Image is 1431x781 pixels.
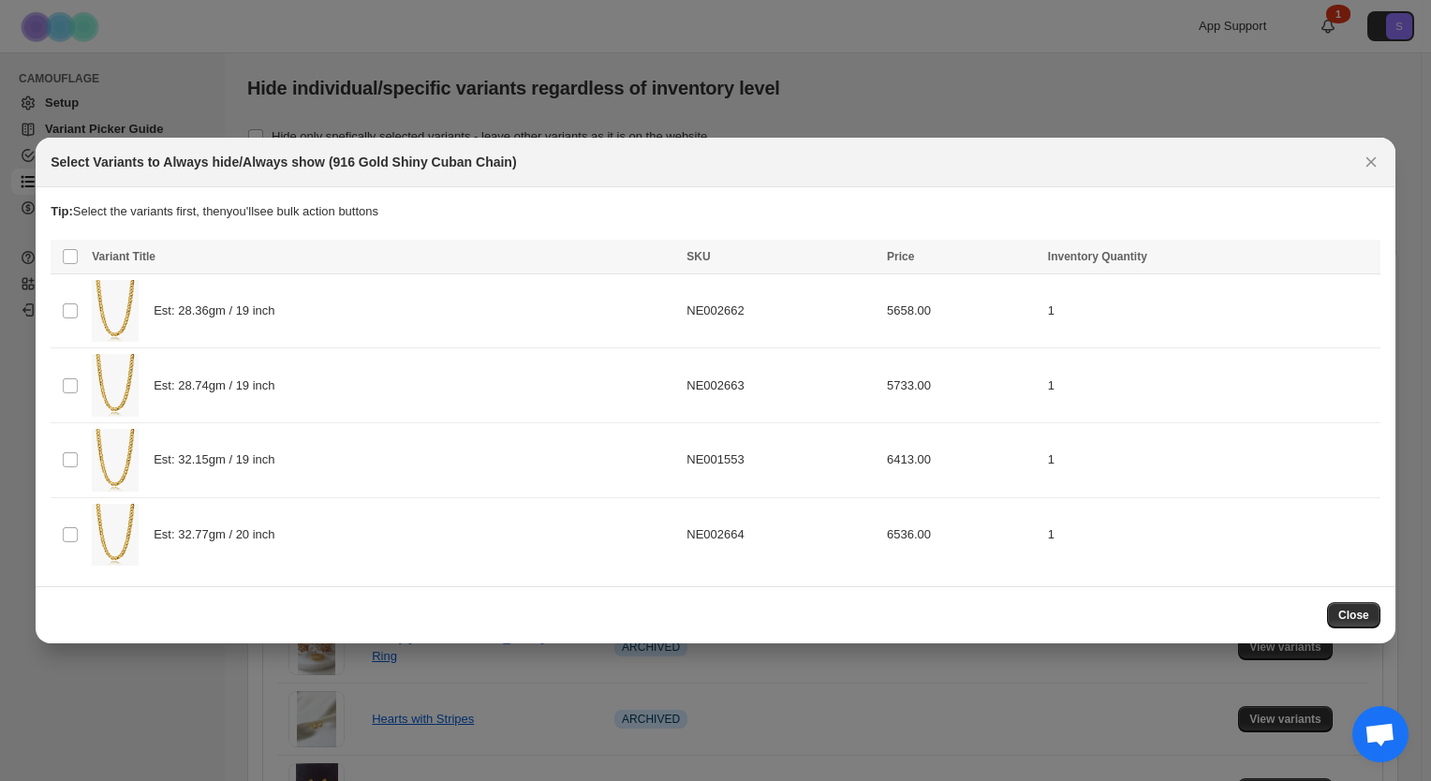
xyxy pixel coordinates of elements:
span: Est: 28.36gm / 19 inch [154,302,285,320]
span: SKU [686,250,710,263]
td: 1 [1042,423,1380,498]
p: Select the variants first, then you'll see bulk action buttons [51,202,1380,221]
span: Est: 32.77gm / 20 inch [154,525,285,544]
button: Close [1327,602,1380,628]
span: Est: 32.15gm / 19 inch [154,450,285,469]
td: NE002664 [681,497,881,571]
td: 1 [1042,497,1380,571]
span: Variant Title [92,250,155,263]
button: Close [1358,149,1384,175]
span: Price [887,250,914,263]
strong: Tip: [51,204,73,218]
img: 916-Gold-Shiny-Cuban-Necklace-Thumbnail.jpg [92,504,139,567]
td: 5733.00 [881,348,1042,423]
td: 5658.00 [881,273,1042,348]
a: Open chat [1352,706,1409,762]
td: 6413.00 [881,423,1042,498]
span: Close [1338,608,1369,623]
td: 1 [1042,273,1380,348]
td: NE001553 [681,423,881,498]
h2: Select Variants to Always hide/Always show (916 Gold Shiny Cuban Chain) [51,153,516,171]
span: Est: 28.74gm / 19 inch [154,376,285,395]
td: NE002662 [681,273,881,348]
img: 916-Gold-Shiny-Cuban-Necklace-Thumbnail.jpg [92,354,139,417]
img: 916-Gold-Shiny-Cuban-Necklace-Thumbnail.jpg [92,280,139,343]
span: Inventory Quantity [1048,250,1147,263]
td: 1 [1042,348,1380,423]
td: 6536.00 [881,497,1042,571]
td: NE002663 [681,348,881,423]
img: 916-Gold-Shiny-Cuban-Necklace-Thumbnail.jpg [92,429,139,492]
